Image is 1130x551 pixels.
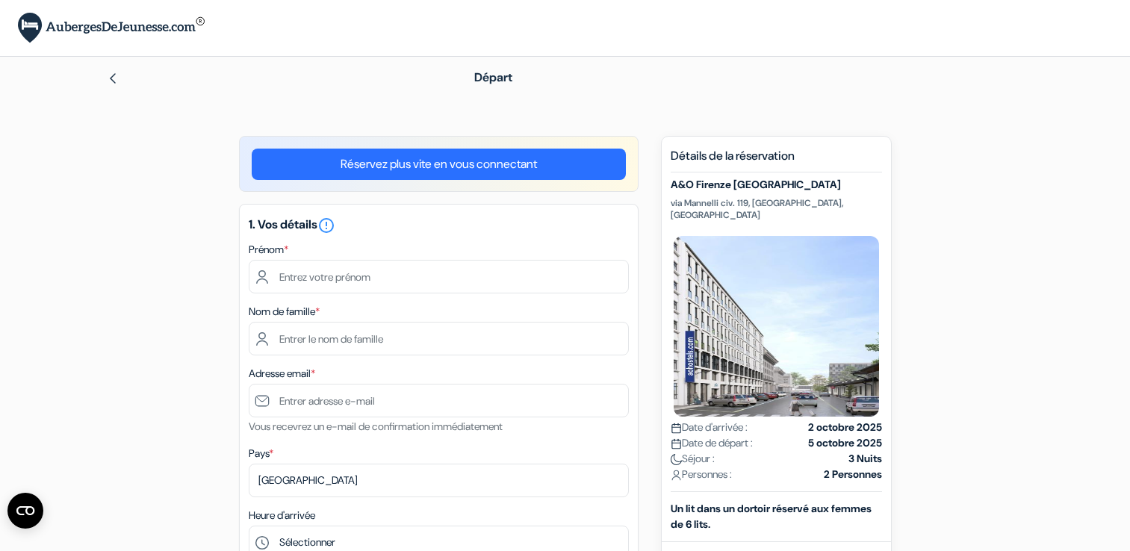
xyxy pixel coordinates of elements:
[671,467,732,482] span: Personnes :
[808,420,882,435] strong: 2 octobre 2025
[671,454,682,465] img: moon.svg
[671,451,715,467] span: Séjour :
[249,446,273,461] label: Pays
[671,423,682,434] img: calendar.svg
[249,322,629,355] input: Entrer le nom de famille
[848,451,882,467] strong: 3 Nuits
[808,435,882,451] strong: 5 octobre 2025
[249,420,503,433] small: Vous recevrez un e-mail de confirmation immédiatement
[671,435,753,451] span: Date de départ :
[249,304,320,320] label: Nom de famille
[671,197,882,221] p: via Mannelli civ. 119, [GEOGRAPHIC_DATA], [GEOGRAPHIC_DATA]
[18,13,205,43] img: AubergesDeJeunesse.com
[671,470,682,481] img: user_icon.svg
[249,508,315,523] label: Heure d'arrivée
[474,69,512,85] span: Départ
[671,420,748,435] span: Date d'arrivée :
[824,467,882,482] strong: 2 Personnes
[249,366,315,382] label: Adresse email
[107,72,119,84] img: left_arrow.svg
[671,149,882,172] h5: Détails de la réservation
[249,217,629,234] h5: 1. Vos détails
[249,242,288,258] label: Prénom
[317,217,335,234] i: error_outline
[671,502,872,531] b: Un lit dans un dortoir réservé aux femmes de 6 lits.
[671,178,882,191] h5: A&O Firenze [GEOGRAPHIC_DATA]
[317,217,335,232] a: error_outline
[671,438,682,449] img: calendar.svg
[249,260,629,293] input: Entrez votre prénom
[249,384,629,417] input: Entrer adresse e-mail
[7,493,43,529] button: Ouvrir le widget CMP
[252,149,626,180] a: Réservez plus vite en vous connectant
